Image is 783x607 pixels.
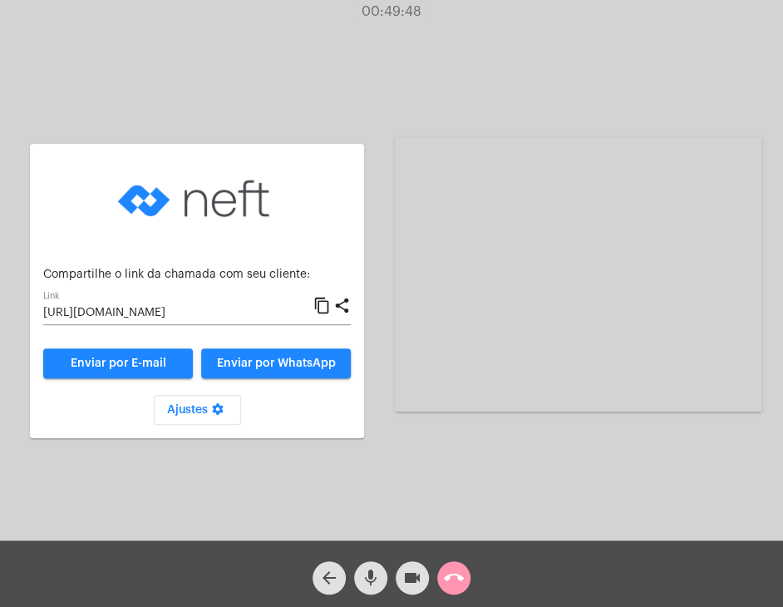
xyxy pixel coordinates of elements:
mat-icon: settings [208,402,228,422]
button: Ajustes [154,395,241,425]
span: 00:49:48 [362,5,421,18]
mat-icon: videocam [402,568,422,588]
span: Ajustes [167,404,228,416]
mat-icon: arrow_back [319,568,339,588]
img: logo-neft-novo-2.png [114,157,280,240]
span: Enviar por E-mail [71,358,166,369]
span: Enviar por WhatsApp [217,358,336,369]
p: Compartilhe o link da chamada com seu cliente: [43,269,351,281]
a: Enviar por E-mail [43,348,193,378]
mat-icon: call_end [444,568,464,588]
button: Enviar por WhatsApp [201,348,351,378]
mat-icon: share [333,296,351,316]
mat-icon: content_copy [313,296,331,316]
mat-icon: mic [361,568,381,588]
